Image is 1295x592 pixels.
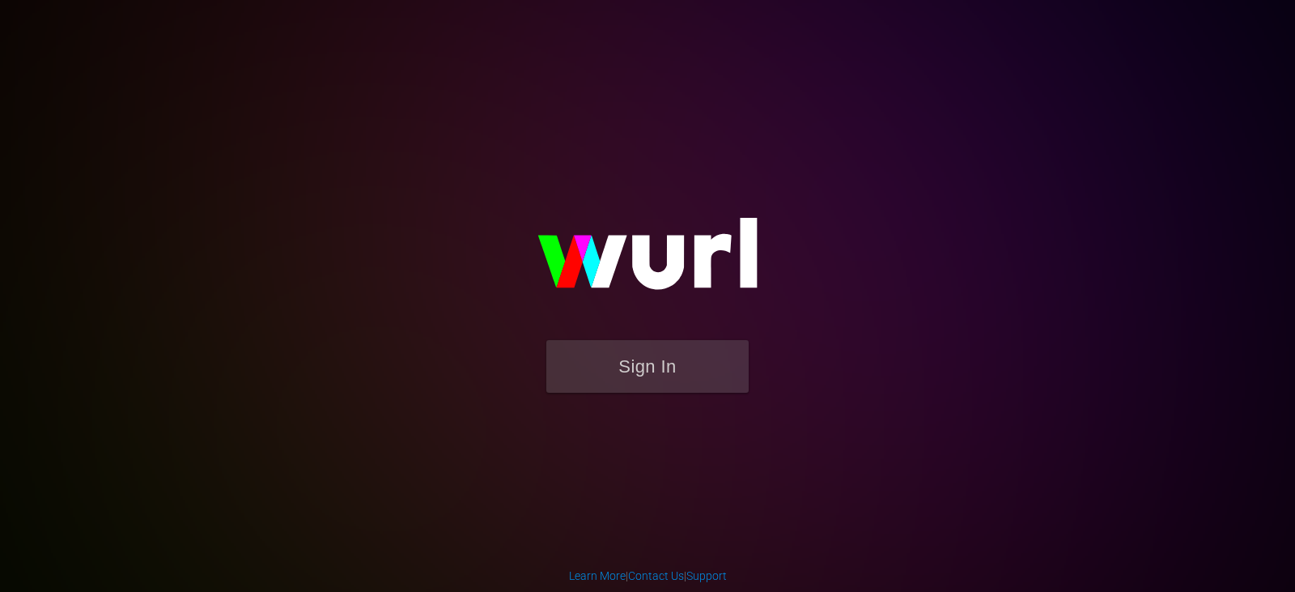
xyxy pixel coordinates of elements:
[628,569,684,582] a: Contact Us
[686,569,727,582] a: Support
[569,569,626,582] a: Learn More
[486,183,809,340] img: wurl-logo-on-black-223613ac3d8ba8fe6dc639794a292ebdb59501304c7dfd60c99c58986ef67473.svg
[569,568,727,584] div: | |
[546,340,749,393] button: Sign In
